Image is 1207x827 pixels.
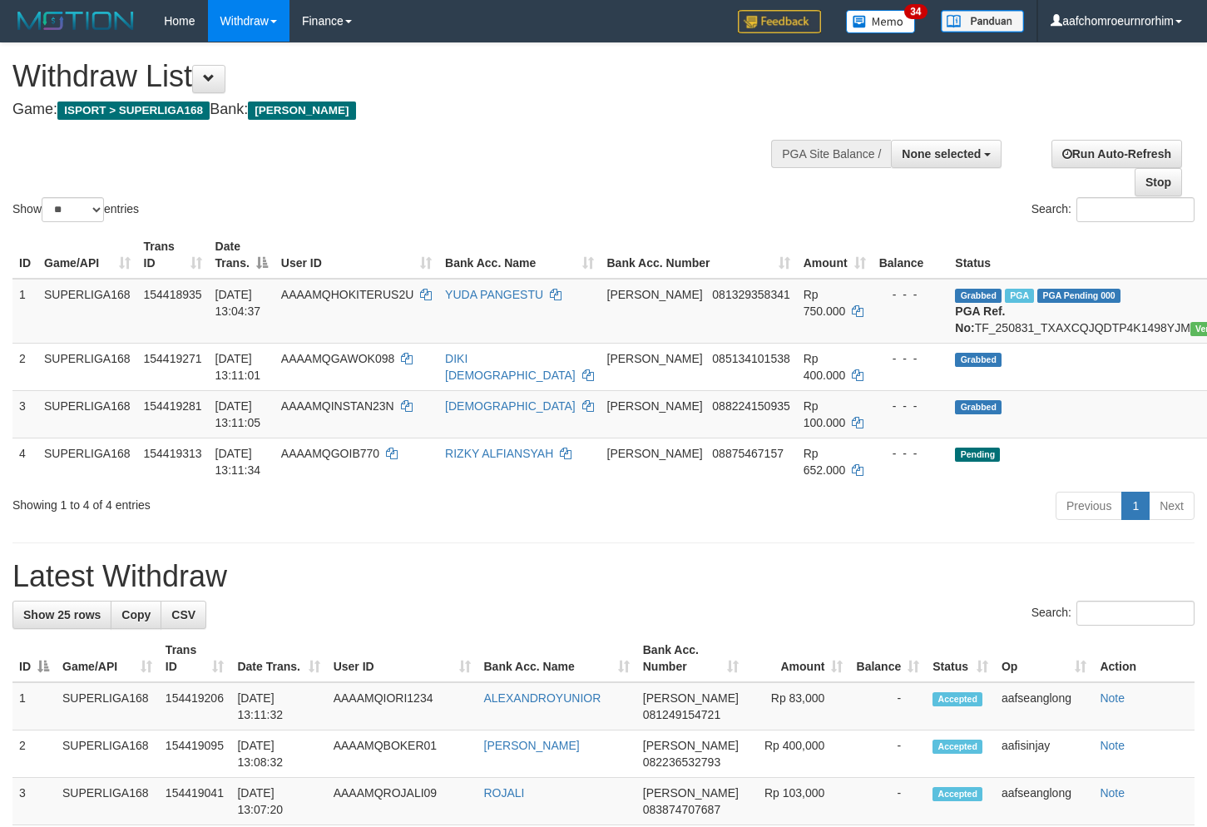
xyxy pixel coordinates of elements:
[873,231,949,279] th: Balance
[995,682,1094,730] td: aafseanglong
[484,739,580,752] a: [PERSON_NAME]
[995,730,1094,778] td: aafisinjay
[121,608,151,621] span: Copy
[712,288,789,301] span: Copy 081329358341 to clipboard
[1031,601,1195,626] label: Search:
[275,231,438,279] th: User ID: activate to sort column ascending
[144,352,202,365] span: 154419271
[1100,739,1125,752] a: Note
[281,399,394,413] span: AAAAMQINSTAN23N
[281,352,394,365] span: AAAAMQGAWOK098
[643,708,720,721] span: Copy 081249154721 to clipboard
[56,730,159,778] td: SUPERLIGA168
[137,231,209,279] th: Trans ID: activate to sort column ascending
[159,635,231,682] th: Trans ID: activate to sort column ascending
[230,730,326,778] td: [DATE] 13:08:32
[1005,289,1034,303] span: Marked by aafounsreynich
[215,399,261,429] span: [DATE] 13:11:05
[1076,601,1195,626] input: Search:
[1076,197,1195,222] input: Search:
[846,10,916,33] img: Button%20Memo.svg
[995,635,1094,682] th: Op: activate to sort column ascending
[484,691,601,705] a: ALEXANDROYUNIOR
[879,286,942,303] div: - - -
[12,730,56,778] td: 2
[932,787,982,801] span: Accepted
[849,778,926,825] td: -
[281,288,413,301] span: AAAAMQHOKITERUS2U
[56,778,159,825] td: SUPERLIGA168
[159,730,231,778] td: 154419095
[955,305,1005,334] b: PGA Ref. No:
[144,399,202,413] span: 154419281
[1093,635,1195,682] th: Action
[215,447,261,477] span: [DATE] 13:11:34
[849,635,926,682] th: Balance: activate to sort column ascending
[56,682,159,730] td: SUPERLIGA168
[215,352,261,382] span: [DATE] 13:11:01
[804,288,846,318] span: Rp 750.000
[12,682,56,730] td: 1
[12,390,37,438] td: 3
[879,445,942,462] div: - - -
[23,608,101,621] span: Show 25 rows
[1031,197,1195,222] label: Search:
[12,8,139,33] img: MOTION_logo.png
[37,343,137,390] td: SUPERLIGA168
[12,60,788,93] h1: Withdraw List
[712,447,784,460] span: Copy 08875467157 to clipboard
[932,740,982,754] span: Accepted
[248,102,355,120] span: [PERSON_NAME]
[12,102,788,118] h4: Game: Bank:
[12,438,37,485] td: 4
[12,197,139,222] label: Show entries
[995,778,1094,825] td: aafseanglong
[955,400,1002,414] span: Grabbed
[745,682,849,730] td: Rp 83,000
[12,778,56,825] td: 3
[879,350,942,367] div: - - -
[484,786,525,800] a: ROJALI
[281,447,379,460] span: AAAAMQGOIB770
[643,755,720,769] span: Copy 082236532793 to clipboard
[445,447,553,460] a: RIZKY ALFIANSYAH
[797,231,873,279] th: Amount: activate to sort column ascending
[643,739,739,752] span: [PERSON_NAME]
[955,353,1002,367] span: Grabbed
[37,231,137,279] th: Game/API: activate to sort column ascending
[111,601,161,629] a: Copy
[607,447,703,460] span: [PERSON_NAME]
[1100,691,1125,705] a: Note
[438,231,600,279] th: Bank Acc. Name: activate to sort column ascending
[738,10,821,33] img: Feedback.jpg
[804,447,846,477] span: Rp 652.000
[601,231,797,279] th: Bank Acc. Number: activate to sort column ascending
[1051,140,1182,168] a: Run Auto-Refresh
[12,343,37,390] td: 2
[12,601,111,629] a: Show 25 rows
[955,289,1002,303] span: Grabbed
[12,560,1195,593] h1: Latest Withdraw
[849,730,926,778] td: -
[57,102,210,120] span: ISPORT > SUPERLIGA168
[1056,492,1122,520] a: Previous
[607,399,703,413] span: [PERSON_NAME]
[230,682,326,730] td: [DATE] 13:11:32
[37,438,137,485] td: SUPERLIGA168
[1037,289,1120,303] span: PGA Pending
[745,730,849,778] td: Rp 400,000
[12,231,37,279] th: ID
[144,447,202,460] span: 154419313
[712,399,789,413] span: Copy 088224150935 to clipboard
[771,140,891,168] div: PGA Site Balance /
[607,352,703,365] span: [PERSON_NAME]
[477,635,636,682] th: Bank Acc. Name: activate to sort column ascending
[804,399,846,429] span: Rp 100.000
[932,692,982,706] span: Accepted
[445,399,576,413] a: [DEMOGRAPHIC_DATA]
[891,140,1002,168] button: None selected
[1100,786,1125,800] a: Note
[712,352,789,365] span: Copy 085134101538 to clipboard
[1135,168,1182,196] a: Stop
[902,147,981,161] span: None selected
